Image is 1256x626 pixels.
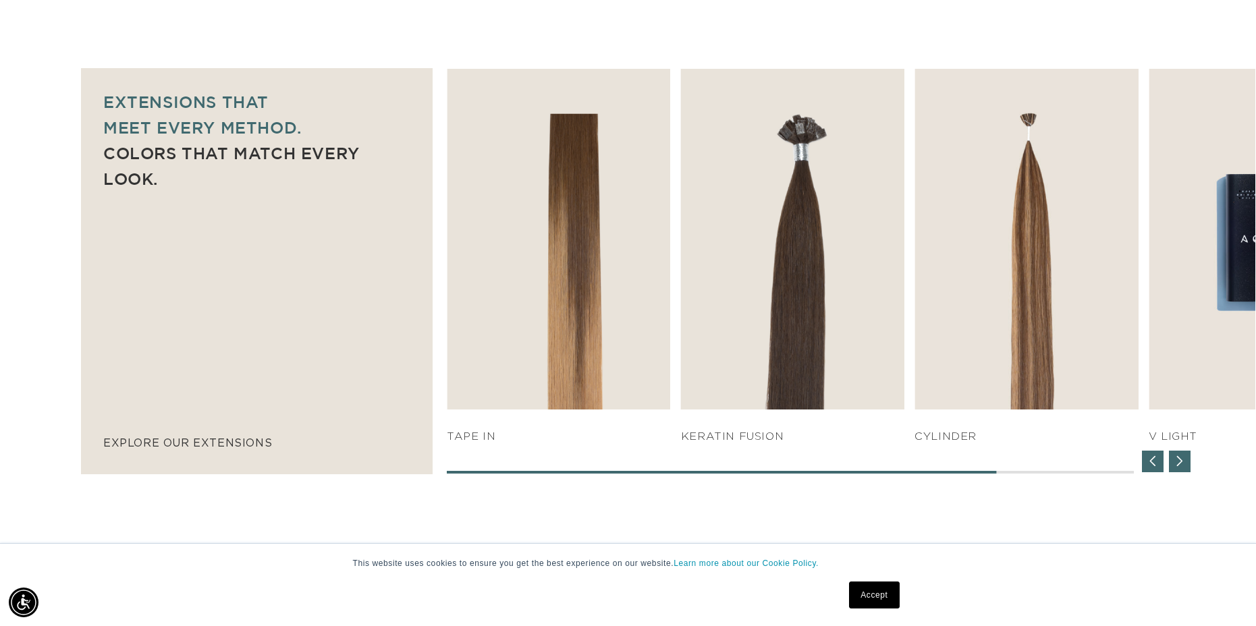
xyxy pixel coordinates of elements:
h4: TAPE IN [447,430,671,444]
iframe: Chat Widget [1189,561,1256,626]
p: explore our extensions [103,434,410,453]
p: Colors that match every look. [103,140,410,192]
h4: KERATIN FUSION [681,430,905,444]
div: 6 / 7 [914,69,1139,444]
div: 4 / 7 [447,69,671,444]
div: Next slide [1169,451,1191,472]
p: This website uses cookies to ensure you get the best experience on our website. [353,557,904,569]
p: meet every method. [103,115,410,140]
div: Accessibility Menu [9,588,38,617]
div: 5 / 7 [681,69,905,444]
div: Previous slide [1142,451,1164,472]
a: Learn more about our Cookie Policy. [674,559,819,568]
h4: Cylinder [914,430,1139,444]
p: Extensions that [103,89,410,115]
a: Accept [849,581,899,608]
